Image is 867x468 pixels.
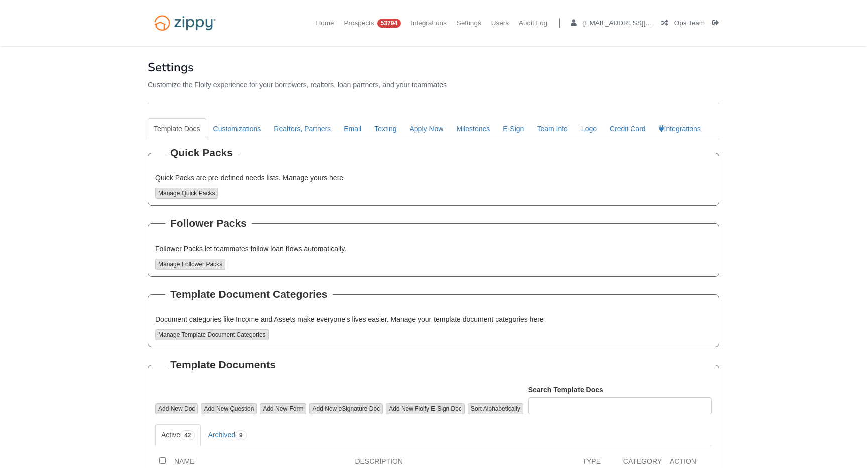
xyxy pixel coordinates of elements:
[497,118,530,139] a: E-Sign
[180,430,195,440] span: 42
[202,424,252,446] a: Archived9
[316,19,334,29] a: Home
[344,19,401,29] a: Prospects53794
[531,118,573,139] a: Team Info
[712,19,719,29] a: Log out
[468,403,523,414] a: Sort Alphabetically
[674,19,705,27] span: Ops Team
[604,118,652,139] a: Credit Card
[148,80,719,90] p: Customize the Floify experience for your borrowers, realtors, loan partners, and your teammates
[661,19,705,29] a: change teams
[411,19,447,29] a: Integrations
[235,430,247,440] span: 9
[201,403,257,414] a: Add New Question
[309,403,383,414] a: Add New eSignature Doc
[165,145,238,160] legend: Quick Packs
[207,118,267,139] a: Customizations
[260,403,306,414] a: Add New Form
[165,287,333,302] legend: Template Document Categories
[155,244,712,254] p: Follower Packs let teammates follow loan flows automatically.
[519,19,547,29] a: Audit Log
[148,61,719,74] h1: Settings
[165,357,281,372] legend: Template Documents
[155,314,712,324] p: Document categories like Income and Assets make everyone's lives easier. Manage your template doc...
[491,19,509,29] a: Users
[386,403,465,414] a: Add New Floify E-Sign Doc
[653,118,707,139] a: Integrations
[583,19,698,27] span: sm.devfloify@zippymh.com
[155,424,201,446] a: Active42
[155,173,712,183] p: Quick Packs are pre-defined needs lists. Manage yours here
[737,438,857,463] iframe: Opens a widget where you can find more information
[165,216,252,231] legend: Follower Packs
[404,118,450,139] a: Apply Now
[148,10,222,36] img: Logo
[155,329,269,340] a: Manage Template Document Categories
[155,188,218,199] a: Manage Quick Packs
[571,19,698,29] a: edit profile
[148,118,206,139] a: Template Docs
[575,118,603,139] a: Logo
[377,19,401,28] span: 53794
[368,118,402,139] a: Texting
[338,118,367,139] a: Email
[155,403,198,414] a: Add New Doc
[450,118,496,139] a: Milestones
[457,19,481,29] a: Settings
[268,118,337,139] a: Realtors, Partners
[155,259,225,270] button: Manage Follower Packs
[528,385,603,395] label: Search Template Docs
